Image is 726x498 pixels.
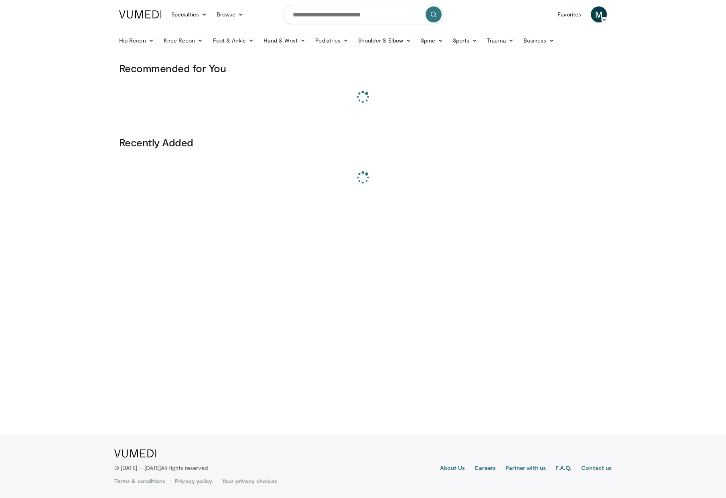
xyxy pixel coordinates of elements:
a: Hand & Wrist [259,32,310,49]
a: Your privacy choices [222,477,277,485]
a: Privacy policy [175,477,212,485]
a: Hip Recon [114,32,159,49]
h3: Recommended for You [119,62,607,75]
a: Favorites [553,6,586,22]
p: © [DATE] – [DATE] [114,464,208,472]
a: Careers [475,464,496,474]
a: Foot & Ankle [208,32,259,49]
a: Specialties [166,6,212,22]
a: About Us [440,464,465,474]
a: Knee Recon [159,32,208,49]
a: Pediatrics [310,32,353,49]
span: All rights reserved [161,464,208,471]
img: VuMedi Logo [119,10,162,18]
a: F.A.Q. [556,464,572,474]
a: Browse [212,6,249,22]
a: Partner with us [505,464,546,474]
a: Contact us [581,464,612,474]
a: Business [519,32,560,49]
input: Search topics, interventions [283,5,443,24]
img: VuMedi Logo [114,449,156,458]
h3: Recently Added [119,136,607,149]
a: Trauma [482,32,519,49]
a: Terms & conditions [114,477,165,485]
a: Spine [416,32,448,49]
a: Sports [448,32,483,49]
a: Shoulder & Elbow [353,32,416,49]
